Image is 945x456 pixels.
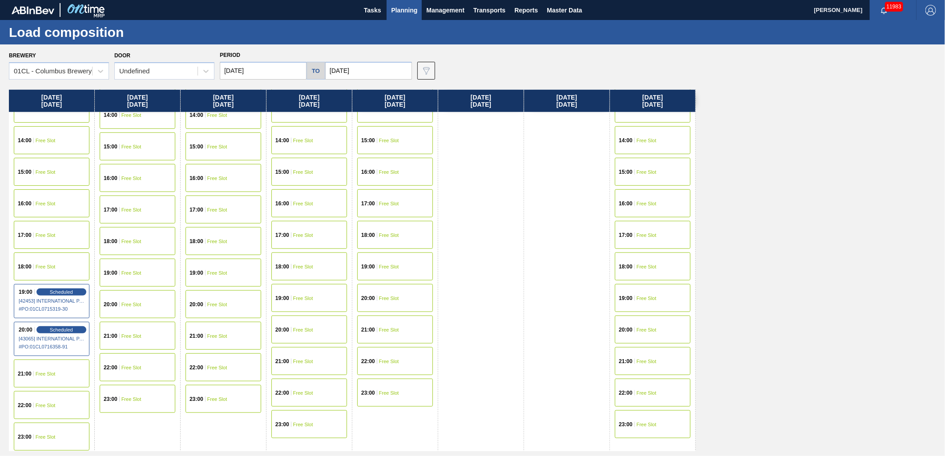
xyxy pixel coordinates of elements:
span: Free Slot [207,270,227,276]
span: Free Slot [293,169,313,175]
span: Free Slot [637,264,657,269]
span: 22:00 [361,359,375,364]
img: Logout [925,5,936,16]
span: 21:00 [275,359,289,364]
span: [43065] INTERNATIONAL PAPER COMPANY - 0008221785 [19,336,85,341]
span: Free Slot [637,232,657,238]
span: 17:00 [190,207,203,212]
span: 17:00 [361,201,375,206]
div: 01CL - Columbus Brewery [14,68,92,75]
div: [DATE] [DATE] [9,90,94,112]
span: Free Slot [637,422,657,427]
span: 23:00 [18,434,32,440]
span: Free Slot [379,201,399,206]
span: Free Slot [36,232,56,238]
span: Free Slot [293,138,313,143]
span: Free Slot [293,201,313,206]
span: 23:00 [104,396,117,402]
span: 19:00 [619,296,633,301]
span: Free Slot [121,144,141,149]
span: Free Slot [207,112,227,118]
span: Free Slot [207,239,227,244]
span: 19:00 [190,270,203,276]
span: 18:00 [190,239,203,244]
span: Free Slot [121,302,141,307]
span: Free Slot [637,390,657,396]
span: 11983 [885,2,903,12]
span: 23:00 [619,422,633,427]
span: Free Slot [637,138,657,143]
span: Free Slot [207,365,227,370]
span: 14:00 [275,138,289,143]
span: 22:00 [190,365,203,370]
span: 16:00 [104,176,117,181]
span: [42453] INTERNATIONAL PAPER COMPANY - 0008221785 [19,298,85,304]
span: Free Slot [379,296,399,301]
span: 15:00 [18,169,32,175]
span: 22:00 [104,365,117,370]
span: Free Slot [207,333,227,339]
span: 15:00 [190,144,203,149]
span: Free Slot [293,327,313,332]
span: 14:00 [190,112,203,118]
span: Free Slot [121,270,141,276]
span: 15:00 [619,169,633,175]
span: 20:00 [361,296,375,301]
label: Door [114,52,130,59]
span: Free Slot [36,403,56,408]
button: icon-filter-gray [417,62,435,80]
span: Free Slot [293,359,313,364]
span: 23:00 [190,396,203,402]
img: icon-filter-gray [421,65,432,76]
span: Free Slot [637,201,657,206]
div: [DATE] [DATE] [95,90,180,112]
span: 20:00 [619,327,633,332]
div: Undefined [119,68,149,75]
span: 18:00 [275,264,289,269]
span: Free Slot [293,232,313,238]
span: Management [426,5,464,16]
span: Reports [514,5,538,16]
span: 21:00 [18,371,32,376]
span: Free Slot [379,390,399,396]
div: [DATE] [DATE] [352,90,438,112]
input: mm/dd/yyyy [220,62,307,80]
span: 15:00 [275,169,289,175]
span: Free Slot [293,422,313,427]
span: Free Slot [36,371,56,376]
span: Free Slot [121,365,141,370]
span: Free Slot [637,327,657,332]
span: Free Slot [207,176,227,181]
span: Scheduled [50,327,73,332]
span: 18:00 [619,264,633,269]
span: 19:00 [19,289,32,295]
span: Free Slot [293,296,313,301]
span: 23:00 [275,422,289,427]
span: Free Slot [293,264,313,269]
span: 14:00 [104,112,117,118]
span: 18:00 [361,232,375,238]
span: 22:00 [275,390,289,396]
span: Free Slot [379,327,399,332]
span: Period [220,52,240,58]
span: Free Slot [293,390,313,396]
span: 16:00 [361,169,375,175]
span: Free Slot [121,176,141,181]
span: 17:00 [619,232,633,238]
span: 23:00 [361,390,375,396]
span: 17:00 [275,232,289,238]
span: 18:00 [18,264,32,269]
span: 21:00 [619,359,633,364]
span: Tasks [363,5,382,16]
div: [DATE] [DATE] [438,90,524,112]
span: Free Slot [36,264,56,269]
span: 19:00 [275,296,289,301]
span: Free Slot [207,396,227,402]
span: Free Slot [207,144,227,149]
span: Free Slot [207,302,227,307]
span: Free Slot [121,112,141,118]
span: Free Slot [36,201,56,206]
span: Free Slot [121,239,141,244]
span: 14:00 [619,138,633,143]
span: Free Slot [121,333,141,339]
